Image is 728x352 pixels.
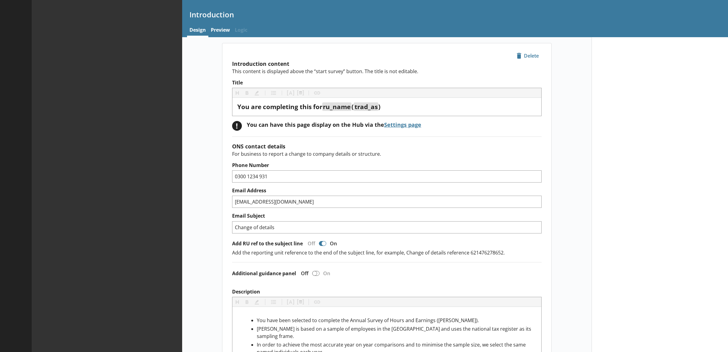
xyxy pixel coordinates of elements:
[323,102,351,111] span: ru_name
[189,10,721,19] h1: Introduction
[232,270,296,277] label: Additional guidance panel
[296,270,311,277] div: Off
[247,121,421,128] div: You can have this page display on the Hub via the
[384,121,421,128] a: Settings page
[378,102,380,111] span: )
[208,24,232,37] a: Preview
[232,68,542,75] p: This content is displayed above the “start survey” button. The title is not editable.
[232,249,542,256] p: Add the reporting unit reference to the end of the subject line, for example, Change of details r...
[321,270,335,277] div: On
[232,24,250,37] span: Logic
[237,102,322,111] span: You are completing this for
[232,60,542,67] h2: Introduction content
[514,51,542,61] button: Delete
[237,103,536,111] div: Title
[232,187,542,194] label: Email Address
[355,102,378,111] span: trad_as
[187,24,208,37] a: Design
[232,289,542,295] label: Description
[303,240,318,247] div: Off
[232,121,242,131] div: !
[232,240,303,247] label: Add RU ref to the subject line
[232,162,542,169] label: Phone Number
[257,317,479,324] span: You have been selected to complete the Annual Survey of Hours and Earnings ([PERSON_NAME]).
[232,213,542,219] label: Email Subject
[352,102,354,111] span: (
[232,151,542,157] p: For business to report a change to company details or structure.
[327,240,342,247] div: On
[257,325,532,340] span: [PERSON_NAME] is based on a sample of employees in the [GEOGRAPHIC_DATA] and uses the national ta...
[232,80,542,86] label: Title
[232,143,542,150] h2: ONS contact details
